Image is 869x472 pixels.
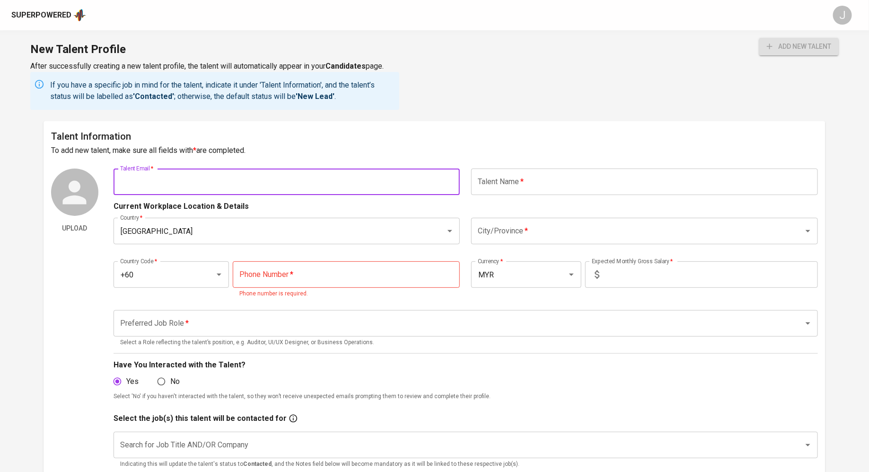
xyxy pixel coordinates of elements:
p: After successfully creating a new talent profile, the talent will automatically appear in your page. [30,61,399,72]
b: Contacted [243,461,272,467]
button: Open [565,268,578,281]
button: Open [801,224,815,238]
p: Current Workplace Location & Details [114,201,249,212]
button: Upload [51,220,98,237]
span: Yes [126,376,139,387]
button: Open [443,224,456,238]
span: No [170,376,180,387]
div: J [833,6,852,25]
button: Open [801,317,815,330]
p: If you have a specific job in mind for the talent, indicate it under 'Talent Information', and th... [50,80,395,102]
button: Open [801,438,815,452]
div: Almost there! Once you've completed all the fields marked with * under 'Talent Information', you'... [759,38,839,55]
b: 'Contacted' [133,92,174,101]
p: Indicating this will update the talent's status to , and the Notes field below will become mandat... [120,460,811,469]
b: Candidates [325,62,366,71]
button: add new talent [759,38,839,55]
p: Select 'No' if you haven't interacted with the talent, so they won’t receive unexpected emails pr... [114,392,818,401]
p: Select the job(s) this talent will be contacted for [114,413,287,424]
b: 'New Lead' [296,92,334,101]
span: add new talent [767,41,831,53]
button: Open [212,268,226,281]
p: Phone number is required. [239,289,453,299]
a: Superpoweredapp logo [11,8,86,22]
img: app logo [73,8,86,22]
div: Superpowered [11,10,71,21]
svg: If you have a specific job in mind for the talent, indicate it here. This will change the talent'... [289,414,298,423]
span: Upload [55,223,95,234]
p: Have You Interacted with the Talent? [114,359,818,371]
h6: To add new talent, make sure all fields with are completed. [51,144,818,157]
p: Select a Role reflecting the talent’s position, e.g. Auditor, UI/UX Designer, or Business Operati... [120,338,811,347]
h1: New Talent Profile [30,38,399,61]
h6: Talent Information [51,129,818,144]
